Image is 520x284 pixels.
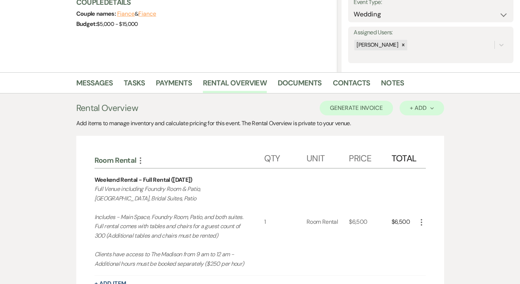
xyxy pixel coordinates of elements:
span: Couple names: [76,10,117,18]
button: Fiance [117,11,135,17]
a: Tasks [124,77,145,93]
button: Fiance [138,11,156,17]
div: Add items to manage inventory and calculate pricing for this event. The Rental Overview is privat... [76,119,444,128]
div: Qty [264,146,307,168]
button: + Add [400,101,444,115]
a: Rental Overview [203,77,267,93]
div: [PERSON_NAME] [354,40,399,50]
div: Room Rental [307,169,349,275]
a: Messages [76,77,113,93]
a: Documents [278,77,322,93]
div: $6,500 [349,169,391,275]
div: Total [392,146,417,168]
p: Full Venue including Foundry Room & Patio, [GEOGRAPHIC_DATA], Bridal Suites, Patio Includes - Mai... [95,184,247,268]
div: + Add [410,105,434,111]
div: Weekend Rental - Full Rental ([DATE]) [95,176,192,184]
div: Room Rental [95,156,264,165]
a: Notes [381,77,404,93]
div: $6,500 [392,169,417,275]
span: Budget: [76,20,97,28]
div: Unit [307,146,349,168]
a: Contacts [333,77,370,93]
label: Assigned Users: [354,27,508,38]
button: Generate Invoice [320,101,393,115]
h3: Rental Overview [76,101,138,115]
span: & [117,10,156,18]
div: 1 [264,169,307,275]
div: Price [349,146,391,168]
a: Payments [156,77,192,93]
span: $5,000 - $15,000 [97,20,138,28]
